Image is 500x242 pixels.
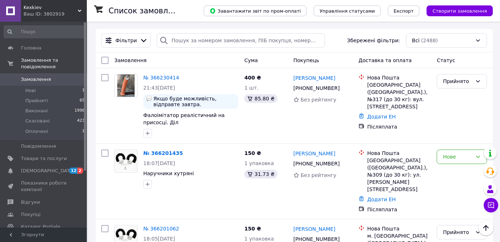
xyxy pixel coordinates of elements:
a: [PERSON_NAME] [293,225,335,233]
span: 2 [77,168,83,174]
a: [PERSON_NAME] [293,74,335,82]
span: Статус [437,57,455,63]
div: Прийнято [443,77,472,85]
input: Пошук за номером замовлення, ПІБ покупця, номером телефону, Email, номером накладної [157,33,325,48]
span: Виконані [25,108,48,114]
span: Повідомлення [21,143,56,150]
div: Післяплата [367,123,431,130]
button: Створити замовлення [427,5,493,16]
span: 1 упаковка [244,236,274,242]
img: Фото товару [117,74,135,97]
button: Завантажити звіт по пром-оплаті [204,5,306,16]
span: Всі [412,37,420,44]
span: [PHONE_NUMBER] [293,236,340,242]
span: Оплачені [25,128,48,135]
span: 65 [80,98,85,104]
span: 18:07[DATE] [143,160,175,166]
span: [PHONE_NUMBER] [293,161,340,167]
button: Наверх [478,220,493,235]
a: Додати ЕН [367,196,396,202]
h1: Список замовлень [109,7,182,15]
span: 150 ₴ [244,150,261,156]
input: Пошук [4,25,85,38]
div: Нова Пошта [367,74,431,81]
span: Прийняті [25,98,48,104]
span: Каталог ProSale [21,224,60,230]
div: Нова Пошта [367,225,431,232]
span: Управління статусами [319,8,375,14]
span: Товари та послуги [21,155,67,162]
a: Додати ЕН [367,114,396,120]
a: № 366230414 [143,75,179,81]
a: [PERSON_NAME] [293,150,335,157]
span: 21:43[DATE] [143,85,175,91]
span: 150 ₴ [244,226,261,232]
div: [GEOGRAPHIC_DATA] ([GEOGRAPHIC_DATA].), №309 (до 30 кг): ул. [PERSON_NAME][STREET_ADDRESS] [367,157,431,193]
a: Фото товару [114,150,137,173]
img: Фото товару [115,151,137,172]
span: 400 ₴ [244,75,261,81]
a: Фалоімітатор реалістичний на присосці. Діл [143,112,225,125]
div: [GEOGRAPHIC_DATA] ([GEOGRAPHIC_DATA].), №317 (до 30 кг): вул. [STREET_ADDRESS] [367,81,431,110]
button: Управління статусами [314,5,381,16]
span: Покупець [293,57,319,63]
span: Головна [21,45,41,51]
div: Нова Пошта [367,150,431,157]
div: 31.73 ₴ [244,170,277,178]
button: Експорт [388,5,420,16]
span: Фільтри [115,37,137,44]
button: Чат з покупцем [484,198,498,212]
span: Експорт [394,8,414,14]
span: 1998 [75,108,85,114]
a: № 366201435 [143,150,183,156]
span: Замовлення та повідомлення [21,57,87,70]
span: 1 упаковка [244,160,274,166]
span: Нові [25,87,36,94]
a: Створити замовлення [419,8,493,13]
span: Відгуки [21,199,40,206]
a: Наручники хутряні [143,170,194,176]
span: 1 [82,87,85,94]
span: Завантажити звіт по пром-оплаті [209,8,301,14]
span: 18:05[DATE] [143,236,175,242]
img: :speech_balloon: [146,96,152,101]
span: 423 [77,118,85,124]
span: Kexkiev [24,4,78,11]
span: [DEMOGRAPHIC_DATA] [21,168,75,174]
div: 85.80 ₴ [244,94,277,103]
span: Замовлення [21,76,51,83]
span: 12 [69,168,77,174]
div: Післяплата [367,206,431,213]
span: Cума [244,57,258,63]
span: Доставка та оплата [359,57,412,63]
span: Скасовані [25,118,50,124]
a: Фото товару [114,74,137,97]
span: Збережені фільтри: [347,37,400,44]
span: 1 [82,128,85,135]
span: Без рейтингу [301,172,336,178]
span: Замовлення [114,57,147,63]
span: Якщо буде можливість, відправте завтра. [153,96,236,107]
div: Ваш ID: 3802919 [24,11,87,17]
span: (2488) [421,38,438,43]
span: Покупці [21,211,41,218]
span: 1 шт. [244,85,258,91]
div: Прийнято [443,228,472,236]
span: Створити замовлення [432,8,487,14]
span: Без рейтингу [301,97,336,103]
span: Показники роботи компанії [21,180,67,193]
span: [PHONE_NUMBER] [293,85,340,91]
a: № 366201062 [143,226,179,232]
div: Нове [443,153,472,161]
